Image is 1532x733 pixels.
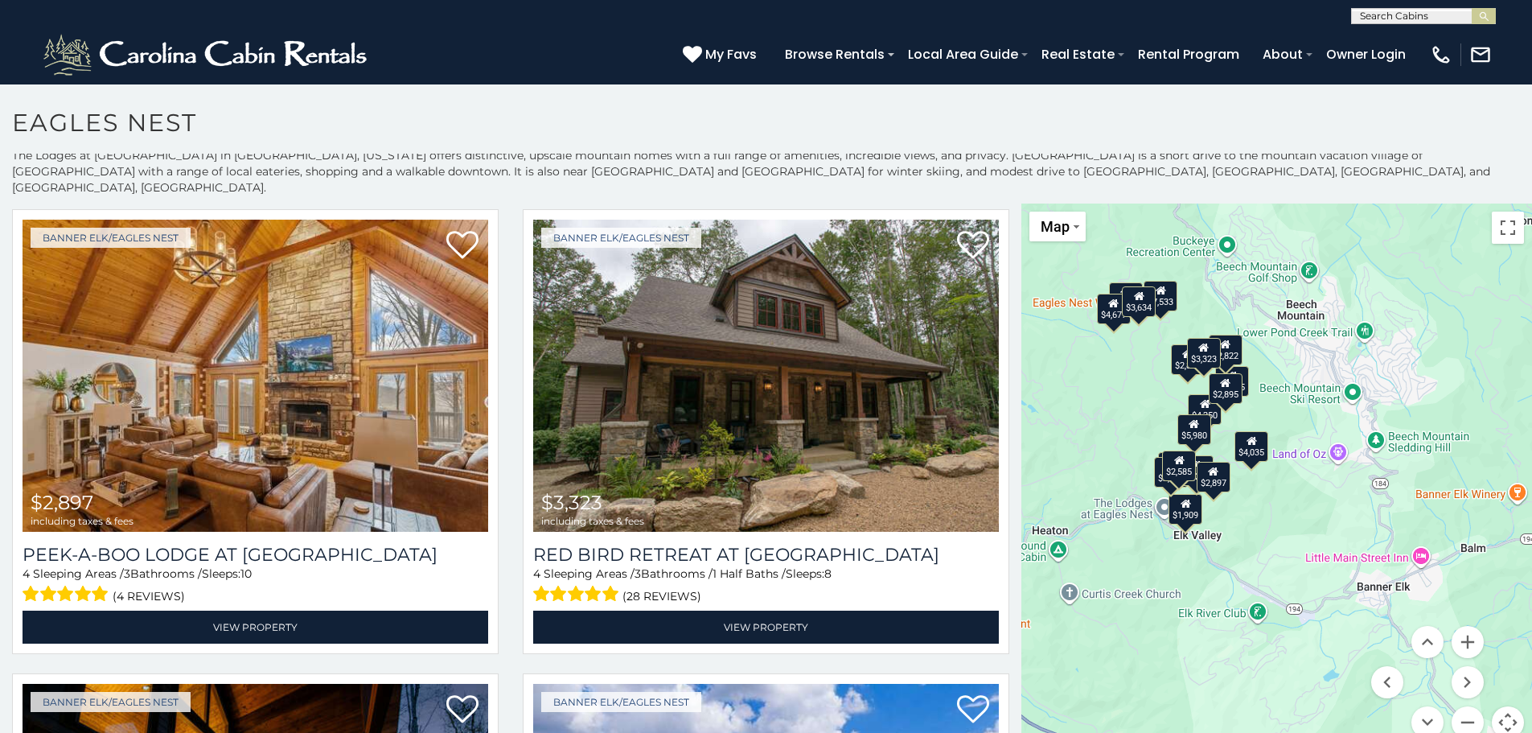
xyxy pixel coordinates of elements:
span: 3 [635,566,641,581]
span: including taxes & fees [31,516,133,526]
button: Move right [1452,666,1484,698]
span: 1 Half Baths / [713,566,786,581]
div: $7,533 [1144,280,1178,311]
div: $4,035 [1235,430,1269,461]
a: Add to favorites [957,229,989,263]
div: $3,634 [1123,286,1156,317]
button: Change map style [1029,212,1086,241]
div: Sleeping Areas / Bathrooms / Sleeps: [533,566,999,607]
div: $2,894 [1154,456,1188,487]
a: Banner Elk/Eagles Nest [541,692,701,712]
img: mail-regular-white.png [1469,43,1492,66]
div: $2,585 [1163,451,1197,481]
h3: Red Bird Retreat at Eagles Nest [533,544,999,566]
span: 4 [533,566,540,581]
a: Peek-a-Boo Lodge at [GEOGRAPHIC_DATA] [23,544,488,566]
div: $4,250 [1189,394,1222,425]
span: (28 reviews) [622,586,701,607]
div: $4,677 [1097,293,1131,323]
a: View Property [23,611,488,644]
span: $3,323 [541,491,602,514]
div: $2,897 [1197,462,1230,492]
button: Move left [1371,666,1403,698]
div: Sleeping Areas / Bathrooms / Sleeps: [23,566,488,607]
div: $2,822 [1209,335,1242,365]
span: 4 [23,566,30,581]
a: Rental Program [1130,40,1247,68]
a: Local Area Guide [900,40,1026,68]
span: 3 [124,566,130,581]
a: Red Bird Retreat at Eagles Nest $3,323 including taxes & fees [533,220,999,532]
a: Banner Elk/Eagles Nest [541,228,701,248]
span: My Favs [705,44,757,64]
span: 10 [240,566,252,581]
a: Banner Elk/Eagles Nest [31,228,191,248]
a: Owner Login [1318,40,1414,68]
a: Real Estate [1033,40,1123,68]
span: 8 [824,566,832,581]
div: $5,980 [1177,414,1211,444]
img: Peek-a-Boo Lodge at Eagles Nest [23,220,488,532]
button: Toggle fullscreen view [1492,212,1524,244]
div: $3,280 [1180,455,1214,486]
a: My Favs [683,44,761,65]
div: $3,185 [1159,452,1193,483]
div: $3,323 [1187,337,1221,368]
img: Red Bird Retreat at Eagles Nest [533,220,999,532]
span: Map [1041,218,1070,235]
a: Red Bird Retreat at [GEOGRAPHIC_DATA] [533,544,999,566]
a: Add to favorites [446,229,478,263]
img: White-1-2.png [40,31,374,79]
div: $3,171 [1109,282,1143,312]
div: $2,855 [1171,344,1205,374]
div: $1,909 [1169,493,1203,524]
h3: Peek-a-Boo Lodge at Eagles Nest [23,544,488,566]
a: About [1255,40,1311,68]
span: $2,897 [31,491,93,514]
div: $2,895 [1209,373,1242,404]
a: Banner Elk/Eagles Nest [31,692,191,712]
span: (4 reviews) [113,586,185,607]
img: phone-regular-white.png [1430,43,1452,66]
button: Zoom in [1452,626,1484,658]
a: Browse Rentals [777,40,893,68]
a: Peek-a-Boo Lodge at Eagles Nest $2,897 including taxes & fees [23,220,488,532]
span: including taxes & fees [541,516,644,526]
a: Add to favorites [446,694,478,727]
a: View Property [533,611,999,644]
button: Move up [1411,626,1444,658]
a: Add to favorites [957,694,989,727]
